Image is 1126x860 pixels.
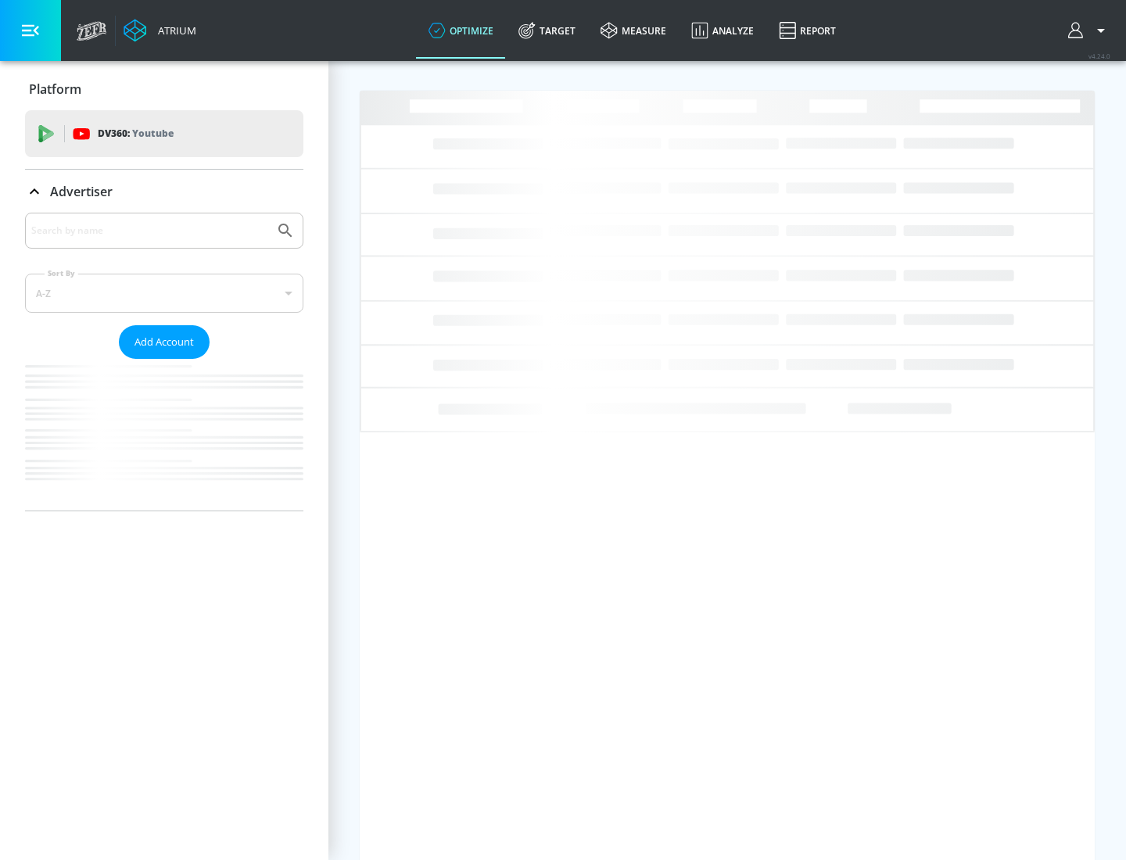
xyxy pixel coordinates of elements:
div: Advertiser [25,213,303,511]
nav: list of Advertiser [25,359,303,511]
button: Add Account [119,325,210,359]
div: Platform [25,67,303,111]
p: DV360: [98,125,174,142]
div: A-Z [25,274,303,313]
div: Atrium [152,23,196,38]
span: v 4.24.0 [1088,52,1110,60]
label: Sort By [45,268,78,278]
a: Atrium [124,19,196,42]
a: optimize [416,2,506,59]
span: Add Account [134,333,194,351]
a: Report [766,2,848,59]
p: Advertiser [50,183,113,200]
a: measure [588,2,679,59]
a: Target [506,2,588,59]
div: DV360: Youtube [25,110,303,157]
div: Advertiser [25,170,303,213]
p: Platform [29,81,81,98]
a: Analyze [679,2,766,59]
input: Search by name [31,220,268,241]
p: Youtube [132,125,174,142]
